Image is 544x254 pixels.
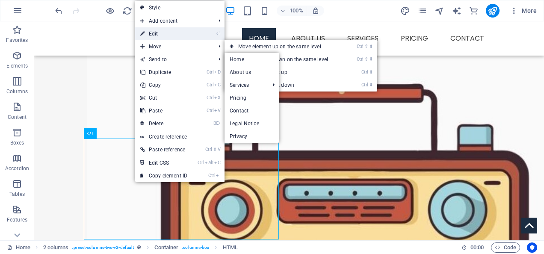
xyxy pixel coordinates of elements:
i: Ctrl [357,44,364,49]
i: AI Writer [452,6,461,16]
i: Ctrl [207,69,213,75]
i: Publish [488,6,497,16]
i: X [214,95,220,100]
a: Ctrl⇧⬇Move element down on the same level [225,53,345,66]
a: CtrlICopy element ID [135,169,192,182]
button: text_generator [452,6,462,16]
p: Columns [6,88,28,95]
a: Ctrl⇧⬆Move element up on the same level [225,40,345,53]
button: reload [122,6,132,16]
p: Accordion [5,165,29,172]
h6: Session time [461,242,484,253]
span: Click to select. Double-click to edit [223,242,238,253]
i: Ctrl [361,82,368,88]
a: Pricing [225,92,279,104]
a: Send to [135,53,212,66]
button: 100% [277,6,307,16]
i: ⬇ [369,56,373,62]
i: Ctrl [207,82,213,88]
i: ⇧ [364,56,368,62]
a: ⏎Edit [135,27,192,40]
a: About us [225,66,279,79]
i: D [214,69,220,75]
i: ⬇ [369,82,373,88]
a: Ctrl⇧VPaste reference [135,143,192,156]
p: Boxes [10,139,24,146]
a: Contact [225,104,279,117]
a: CtrlCCopy [135,79,192,92]
a: CtrlDDuplicate [135,66,192,79]
span: . columns-box [182,242,209,253]
a: CtrlVPaste [135,104,192,117]
span: Code [495,242,516,253]
i: ⏎ [216,31,220,36]
i: On resize automatically adjust zoom level to fit chosen device. [312,7,319,15]
i: Ctrl [198,160,204,165]
button: Code [491,242,520,253]
span: Add content [135,15,212,27]
i: ⌦ [213,121,220,126]
a: Style [135,1,225,14]
i: Alt [205,160,213,165]
nav: breadcrumb [43,242,238,253]
i: ⇧ [364,44,368,49]
a: Home [225,53,279,66]
p: Tables [9,191,25,198]
button: undo [53,6,64,16]
span: Move [135,40,212,53]
button: navigator [435,6,445,16]
a: Ctrl⬆Move the element up [225,66,345,79]
span: Click to select. Double-click to edit [43,242,69,253]
button: More [506,4,540,18]
span: . preset-columns-two-v2-default [72,242,134,253]
a: Services [225,79,266,92]
span: More [510,6,537,15]
i: Ctrl [205,147,212,152]
button: pages [417,6,428,16]
h6: 100% [290,6,303,16]
i: ⇧ [213,147,217,152]
span: : [476,244,478,251]
i: ⬆ [369,69,373,75]
i: I [216,173,220,178]
a: ⌦Delete [135,117,192,130]
i: Ctrl [207,108,213,113]
p: Content [8,114,27,121]
i: C [214,160,220,165]
button: publish [486,4,500,18]
a: Create reference [135,130,225,143]
i: Ctrl [207,95,213,100]
i: Undo: Move elements (Ctrl+Z) [54,6,64,16]
a: Ctrl⬇Move the element down [225,79,345,92]
i: V [218,147,220,152]
i: V [214,108,220,113]
a: CtrlAltCEdit CSS [135,157,192,169]
p: Elements [6,62,28,69]
a: Click to cancel selection. Double-click to open Pages [7,242,30,253]
a: CtrlXCut [135,92,192,104]
p: Features [7,216,27,223]
span: 00 00 [470,242,484,253]
a: Legal Notice [225,117,279,130]
a: Privacy [225,130,279,143]
span: Click to select. Double-click to edit [154,242,178,253]
button: commerce [469,6,479,16]
i: Navigator [435,6,444,16]
i: ⬆ [369,44,373,49]
i: Ctrl [208,173,215,178]
button: Usercentrics [527,242,537,253]
i: C [214,82,220,88]
i: Ctrl [361,69,368,75]
i: This element is a customizable preset [137,245,141,250]
p: Favorites [6,37,28,44]
button: design [400,6,411,16]
i: Ctrl [357,56,364,62]
i: Commerce [469,6,479,16]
